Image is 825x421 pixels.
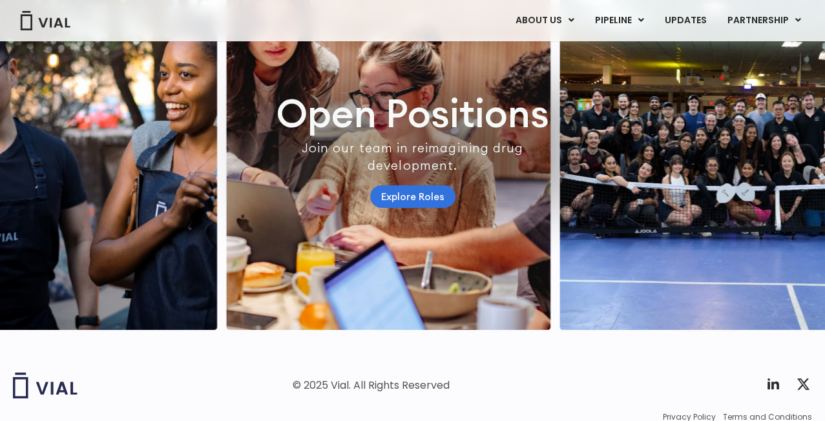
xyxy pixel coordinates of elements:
a: UPDATES [654,10,716,32]
a: PIPELINEMenu Toggle [585,10,654,32]
img: Vial Logo [19,11,71,30]
a: Explore Roles [370,185,455,208]
div: © 2025 Vial. All Rights Reserved [293,378,450,393]
img: Vial logo wih "Vial" spelled out [13,373,78,398]
a: PARTNERSHIPMenu Toggle [717,10,811,32]
a: ABOUT USMenu Toggle [505,10,584,32]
